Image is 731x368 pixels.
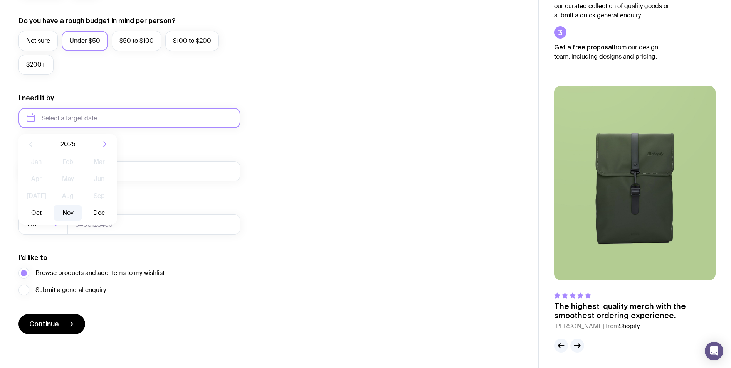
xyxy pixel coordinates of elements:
[62,31,108,51] label: Under $50
[35,285,106,295] span: Submit a general enquiry
[29,319,59,329] span: Continue
[112,31,161,51] label: $50 to $100
[18,214,68,235] div: Search for option
[22,205,50,221] button: Oct
[54,205,82,221] button: Nov
[26,214,38,235] span: +61
[85,188,113,204] button: Sep
[54,171,82,187] button: May
[60,140,76,149] span: 2025
[35,268,165,278] span: Browse products and add items to my wishlist
[705,342,723,360] div: Open Intercom Messenger
[18,314,85,334] button: Continue
[85,154,113,170] button: Mar
[18,93,54,103] label: I need it by
[67,214,240,235] input: 0400123456
[22,188,50,204] button: [DATE]
[554,302,716,320] p: The highest-quality merch with the smoothest ordering experience.
[18,31,58,51] label: Not sure
[38,214,50,235] input: Search for option
[18,55,54,75] label: $200+
[22,154,50,170] button: Jan
[54,154,82,170] button: Feb
[18,16,176,25] label: Do you have a rough budget in mind per person?
[165,31,219,51] label: $100 to $200
[619,322,640,330] span: Shopify
[18,108,240,128] input: Select a target date
[18,161,240,181] input: you@email.com
[554,44,613,51] strong: Get a free proposal
[554,42,670,61] p: from our design team, including designs and pricing.
[22,171,50,187] button: Apr
[85,205,113,221] button: Dec
[554,322,716,331] cite: [PERSON_NAME] from
[18,253,47,262] label: I’d like to
[54,188,82,204] button: Aug
[85,171,113,187] button: Jun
